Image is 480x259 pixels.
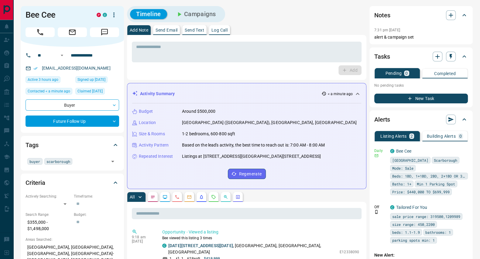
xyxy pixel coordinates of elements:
[168,243,337,255] p: , [GEOGRAPHIC_DATA], [GEOGRAPHIC_DATA], [GEOGRAPHIC_DATA]
[380,134,407,138] p: Listing Alerts
[235,195,240,199] svg: Agent Actions
[130,9,167,19] button: Timeline
[26,116,119,127] div: Future Follow Up
[168,243,233,248] a: [DATE][STREET_ADDRESS][DATE]
[392,213,460,219] span: sale price range: 319500,1209989
[392,181,411,187] span: Baths: 1+
[390,205,394,209] div: condos.ca
[75,76,119,85] div: Sat Aug 09 2025
[163,195,167,199] svg: Lead Browsing Activity
[74,194,119,199] p: Timeframe:
[156,28,177,32] p: Send Email
[33,66,38,71] svg: Email Verified
[374,52,390,61] h2: Tasks
[392,189,450,195] span: Price: $440,000 TO $699,999
[139,131,165,137] p: Size & Rooms
[374,112,468,127] div: Alerts
[374,204,386,210] p: Off
[211,195,216,199] svg: Requests
[130,28,148,32] p: Add Note
[396,149,411,154] a: Bee Cee
[182,119,357,126] p: [GEOGRAPHIC_DATA] ([GEOGRAPHIC_DATA]), [GEOGRAPHIC_DATA], [GEOGRAPHIC_DATA]
[392,157,428,163] span: [GEOGRAPHIC_DATA]
[187,195,192,199] svg: Emails
[185,28,204,32] p: Send Text
[374,154,379,158] svg: Email
[385,71,402,75] p: Pending
[26,217,71,234] p: $355,000 - $1,498,000
[410,134,413,138] p: 2
[392,221,435,227] span: size range: 450,2200
[211,28,228,32] p: Log Call
[132,88,361,99] div: Activity Summary< a minute ago
[374,148,386,154] p: Daily
[405,71,408,75] p: 0
[374,115,390,124] h2: Alerts
[29,158,40,164] span: buyer
[26,99,119,111] div: Buyer
[162,235,359,241] p: Bee viewed this listing 3 times
[75,88,119,96] div: Wed Aug 13 2025
[434,157,457,163] span: Scarborough
[26,178,45,188] h2: Criteria
[374,210,379,214] svg: Push Notification Only
[77,88,103,94] span: Claimed [DATE]
[392,229,420,235] span: beds: 1.1-1.9
[374,81,468,90] p: No pending tasks
[97,13,101,17] div: property.ca
[425,229,451,235] span: bathrooms: 1
[396,205,427,210] a: Tailored For You
[42,66,111,71] a: [EMAIL_ADDRESS][DOMAIN_NAME]
[58,27,87,37] span: Email
[223,195,228,199] svg: Opportunities
[182,108,215,115] p: Around $500,000
[26,88,72,96] div: Mon Aug 18 2025
[139,142,169,148] p: Activity Pattern
[162,229,359,235] p: Opportunity - Viewed a listing
[26,140,38,150] h2: Tags
[182,153,321,160] p: Listings at [STREET_ADDRESS][GEOGRAPHIC_DATA][STREET_ADDRESS]
[150,195,155,199] svg: Notes
[417,181,455,187] span: Min 1 Parking Spot
[170,9,222,19] button: Campaigns
[175,195,180,199] svg: Calls
[26,237,119,242] p: Areas Searched:
[434,71,456,76] p: Completed
[26,175,119,190] div: Criteria
[327,91,353,97] p: < a minute ago
[374,34,468,40] p: alert & campaign set
[374,49,468,64] div: Tasks
[77,77,105,83] span: Signed up [DATE]
[108,157,117,166] button: Open
[132,239,153,243] p: [DATE]
[26,212,71,217] p: Search Range:
[340,249,359,255] p: E12338090
[139,108,153,115] p: Budget
[392,173,466,179] span: Beds: 1BD, 1+1BD, 2BD, 2+1BD OR 3BD+
[90,27,119,37] span: Message
[228,169,266,179] button: Regenerate
[374,28,400,32] p: 7:31 pm [DATE]
[199,195,204,199] svg: Listing Alerts
[26,76,72,85] div: Mon Aug 18 2025
[390,149,394,153] div: condos.ca
[130,195,135,199] p: All
[162,243,166,248] div: condos.ca
[374,8,468,22] div: Notes
[132,235,153,239] p: 9:18 am
[374,10,390,20] h2: Notes
[103,13,107,17] div: condos.ca
[28,77,58,83] span: Active 3 hours ago
[374,94,468,103] button: New Task
[374,252,468,258] p: New Alert:
[392,165,413,171] span: Mode: Sale
[139,153,173,160] p: Repeated Interest
[58,52,66,59] button: Open
[182,142,325,148] p: Based on the lead's activity, the best time to reach out is: 7:00 AM - 8:00 AM
[139,119,156,126] p: Location
[182,131,235,137] p: 1-2 bedrooms, 600-800 sqft
[392,237,435,243] span: parking spots min: 1
[28,88,70,94] span: Contacted < a minute ago
[74,212,119,217] p: Budget:
[26,10,87,20] h1: Bee Cee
